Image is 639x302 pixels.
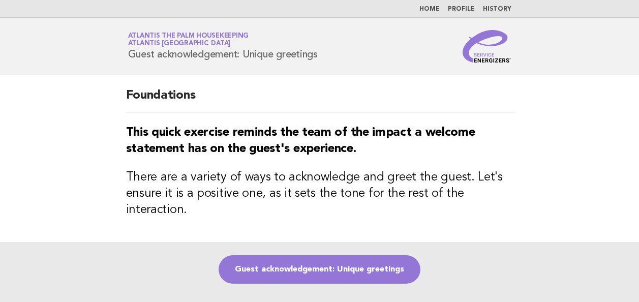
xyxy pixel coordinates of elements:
[128,41,231,47] span: Atlantis [GEOGRAPHIC_DATA]
[126,169,513,218] h3: There are a variety of ways to acknowledge and greet the guest. Let's ensure it is a positive one...
[128,33,249,47] a: Atlantis The Palm HousekeepingAtlantis [GEOGRAPHIC_DATA]
[128,33,318,59] h1: Guest acknowledgement: Unique greetings
[419,6,440,12] a: Home
[463,30,511,63] img: Service Energizers
[126,87,513,112] h2: Foundations
[483,6,511,12] a: History
[126,127,475,155] strong: This quick exercise reminds the team of the impact a welcome statement has on the guest's experie...
[219,255,420,284] a: Guest acknowledgement: Unique greetings
[448,6,475,12] a: Profile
